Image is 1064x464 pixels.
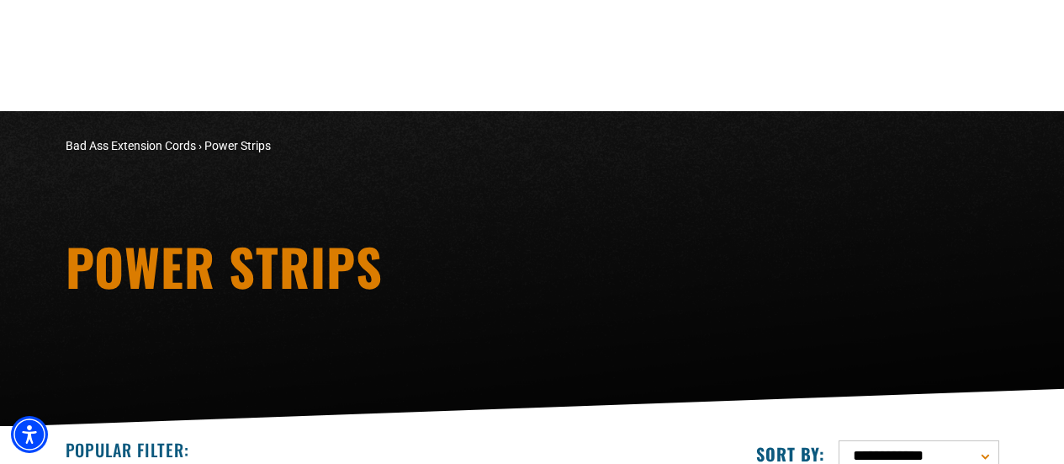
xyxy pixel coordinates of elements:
h1: Power Strips [66,241,680,291]
span: Power Strips [204,139,271,152]
nav: breadcrumbs [66,137,680,155]
div: Accessibility Menu [11,416,48,453]
h2: Popular Filter: [66,439,189,461]
a: Bad Ass Extension Cords [66,139,196,152]
span: › [199,139,202,152]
